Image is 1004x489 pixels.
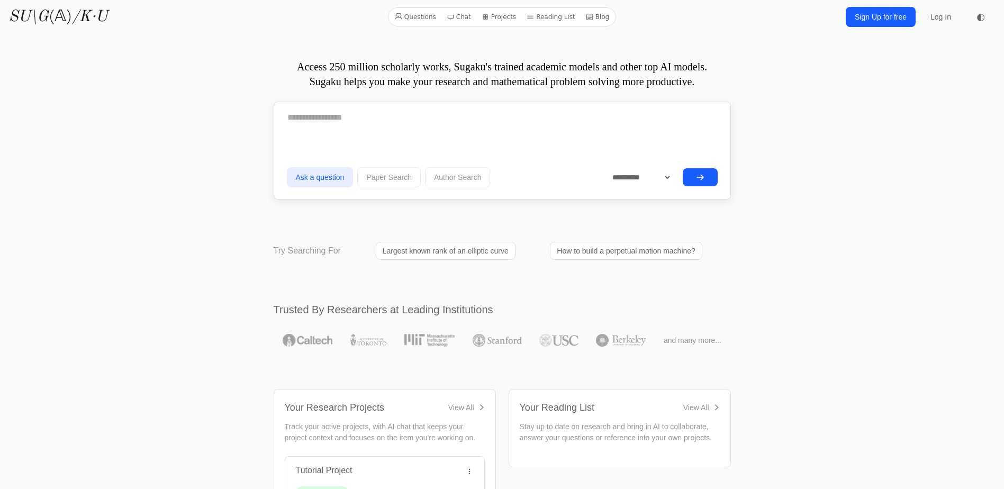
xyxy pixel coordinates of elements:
p: Track your active projects, with AI chat that keeps your project context and focuses on the item ... [285,421,485,443]
a: View All [448,402,485,413]
a: Reading List [522,10,580,24]
img: Caltech [283,334,332,347]
button: Author Search [425,167,491,187]
a: Projects [477,10,520,24]
button: ◐ [970,6,991,28]
a: Blog [582,10,614,24]
a: Chat [442,10,475,24]
a: Tutorial Project [296,466,352,475]
a: Sign Up for free [846,7,916,27]
img: UC Berkeley [596,334,646,347]
img: MIT [404,334,455,347]
h2: Trusted By Researchers at Leading Institutions [274,302,731,317]
div: Your Reading List [520,400,594,415]
p: Access 250 million scholarly works, Sugaku's trained academic models and other top AI models. Sug... [274,59,731,89]
a: Questions [391,10,440,24]
a: How to build a perpetual motion machine? [550,242,702,260]
p: Stay up to date on research and bring in AI to collaborate, answer your questions or reference in... [520,421,720,443]
img: University of Toronto [350,334,386,347]
button: Ask a question [287,167,354,187]
p: Try Searching For [274,245,341,257]
img: Stanford [473,334,522,347]
a: Largest known rank of an elliptic curve [376,242,515,260]
div: View All [683,402,709,413]
i: SU\G [8,9,49,25]
span: ◐ [976,12,985,22]
a: SU\G(𝔸)/K·U [8,7,107,26]
img: USC [539,334,578,347]
a: View All [683,402,720,413]
i: /K·U [72,9,107,25]
div: View All [448,402,474,413]
button: Paper Search [357,167,421,187]
a: Log In [924,7,957,26]
div: Your Research Projects [285,400,384,415]
span: and many more... [664,335,721,346]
